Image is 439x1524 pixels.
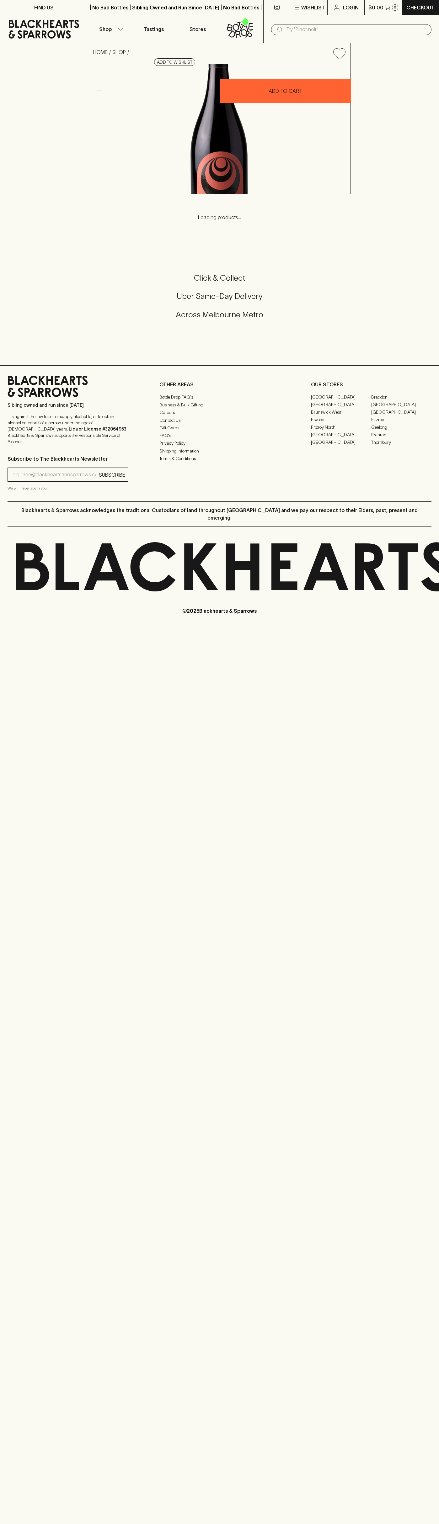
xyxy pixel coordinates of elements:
[311,381,431,388] p: OUR STORES
[8,402,128,408] p: Sibling owned and run since [DATE]
[8,455,128,463] p: Subscribe to The Blackhearts Newsletter
[159,440,280,447] a: Privacy Policy
[8,485,128,491] p: We will never spam you
[311,423,371,431] a: Fitzroy North
[112,49,126,55] a: SHOP
[6,214,433,221] p: Loading products...
[269,87,302,95] p: ADD TO CART
[99,25,112,33] p: Shop
[371,423,431,431] a: Geelong
[406,4,435,11] p: Checkout
[99,471,125,479] p: SUBSCRIBE
[311,438,371,446] a: [GEOGRAPHIC_DATA]
[8,273,431,283] h5: Click & Collect
[286,24,426,34] input: Try "Pinot noir"
[371,416,431,423] a: Fitzroy
[311,408,371,416] a: Brunswick West
[144,25,164,33] p: Tastings
[301,4,325,11] p: Wishlist
[154,58,195,66] button: Add to wishlist
[190,25,206,33] p: Stores
[8,291,431,301] h5: Uber Same-Day Delivery
[159,432,280,439] a: FAQ's
[394,6,396,9] p: 0
[311,431,371,438] a: [GEOGRAPHIC_DATA]
[311,401,371,408] a: [GEOGRAPHIC_DATA]
[371,401,431,408] a: [GEOGRAPHIC_DATA]
[371,393,431,401] a: Braddon
[343,4,359,11] p: Login
[371,438,431,446] a: Thornbury
[8,248,431,353] div: Call to action block
[34,4,54,11] p: FIND US
[176,15,220,43] a: Stores
[220,79,351,103] button: ADD TO CART
[331,46,348,62] button: Add to wishlist
[368,4,383,11] p: $0.00
[159,394,280,401] a: Bottle Drop FAQ's
[12,506,427,521] p: Blackhearts & Sparrows acknowledges the traditional Custodians of land throughout [GEOGRAPHIC_DAT...
[88,15,132,43] button: Shop
[159,455,280,463] a: Terms & Conditions
[132,15,176,43] a: Tastings
[159,424,280,432] a: Gift Cards
[8,310,431,320] h5: Across Melbourne Metro
[159,401,280,409] a: Business & Bulk Gifting
[159,447,280,455] a: Shipping Information
[88,64,351,194] img: 39946.png
[371,431,431,438] a: Prahran
[311,393,371,401] a: [GEOGRAPHIC_DATA]
[371,408,431,416] a: [GEOGRAPHIC_DATA]
[13,470,96,480] input: e.g. jane@blackheartsandsparrows.com.au
[8,413,128,445] p: It is against the law to sell or supply alcohol to, or to obtain alcohol on behalf of a person un...
[93,49,108,55] a: HOME
[159,416,280,424] a: Contact Us
[159,409,280,416] a: Careers
[159,381,280,388] p: OTHER AREAS
[69,426,126,431] strong: Liquor License #32064953
[96,468,128,481] button: SUBSCRIBE
[311,416,371,423] a: Elwood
